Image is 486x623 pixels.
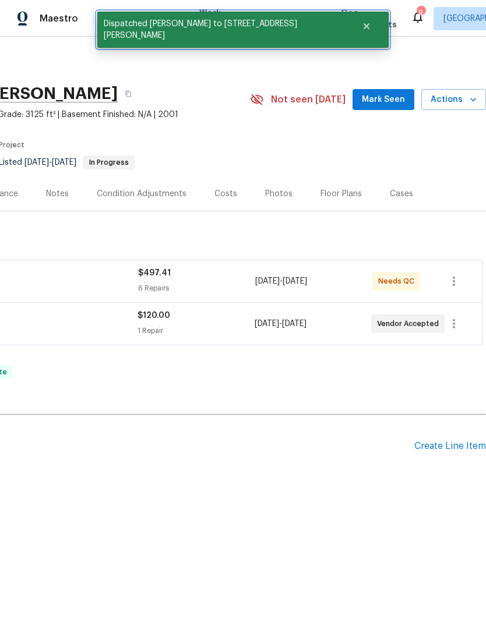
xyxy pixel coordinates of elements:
span: Maestro [40,13,78,24]
span: - [24,158,76,167]
div: 1 Repair [138,325,254,337]
div: Create Line Item [414,441,486,452]
span: [DATE] [283,277,307,285]
div: Photos [265,188,293,200]
span: - [255,275,307,287]
div: Floor Plans [321,188,362,200]
button: Mark Seen [353,89,414,111]
div: 9 [417,7,425,19]
span: Vendor Accepted [377,318,443,330]
span: [DATE] [52,158,76,167]
span: Mark Seen [362,93,405,107]
span: [DATE] [282,320,307,328]
span: Dispatched [PERSON_NAME] to [STREET_ADDRESS][PERSON_NAME] [97,12,347,48]
span: Needs QC [378,275,419,287]
button: Copy Address [118,83,139,104]
div: Costs [214,188,237,200]
button: Actions [421,89,486,111]
span: [DATE] [255,277,280,285]
span: [DATE] [24,158,49,167]
div: Notes [46,188,69,200]
span: Actions [431,93,477,107]
span: - [255,318,307,330]
span: $120.00 [138,311,170,320]
button: Close [347,15,386,38]
span: $497.41 [138,269,171,277]
span: In Progress [84,159,133,166]
div: Condition Adjustments [97,188,186,200]
span: Work Orders [199,7,229,30]
div: 6 Repairs [138,282,255,294]
span: Geo Assignments [341,7,397,30]
span: Not seen [DATE] [271,94,346,105]
span: [DATE] [255,320,279,328]
div: Cases [390,188,413,200]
